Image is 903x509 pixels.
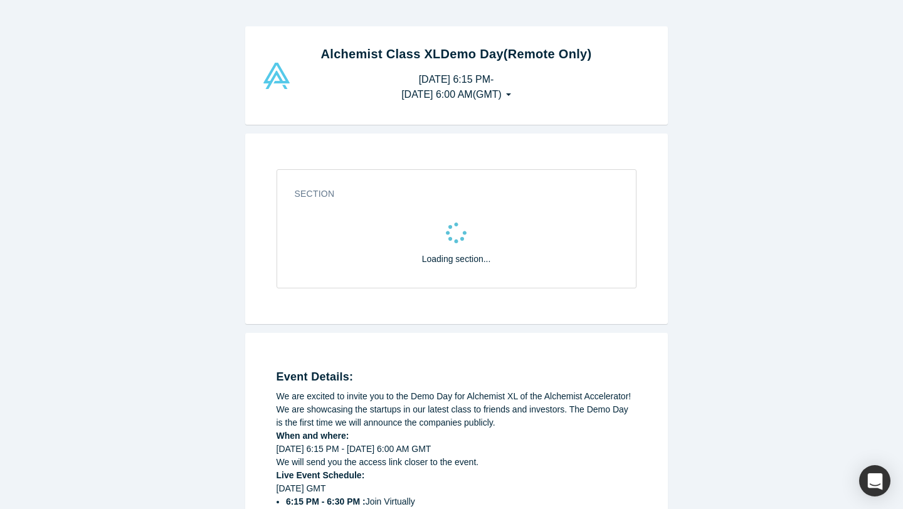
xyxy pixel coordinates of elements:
strong: Event Details: [277,370,354,383]
div: [DATE] 6:15 PM - [DATE] 6:00 AM GMT [277,443,636,456]
strong: When and where: [277,431,349,441]
h3: Section [295,187,601,201]
div: We will send you the access link closer to the event. [277,456,636,469]
img: Alchemist Vault Logo [261,63,292,89]
strong: 6:15 PM - 6:30 PM : [286,496,366,506]
li: Join Virtually [286,495,636,508]
strong: Alchemist Class XL Demo Day (Remote Only) [321,47,592,61]
div: We are showcasing the startups in our latest class to friends and investors. The Demo Day is the ... [277,403,636,429]
p: Loading section... [422,253,491,266]
strong: Live Event Schedule: [277,470,365,480]
div: We are excited to invite you to the Demo Day for Alchemist XL of the Alchemist Accelerator! [277,390,636,403]
button: [DATE] 6:15 PM-[DATE] 6:00 AM(GMT) [388,68,524,107]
